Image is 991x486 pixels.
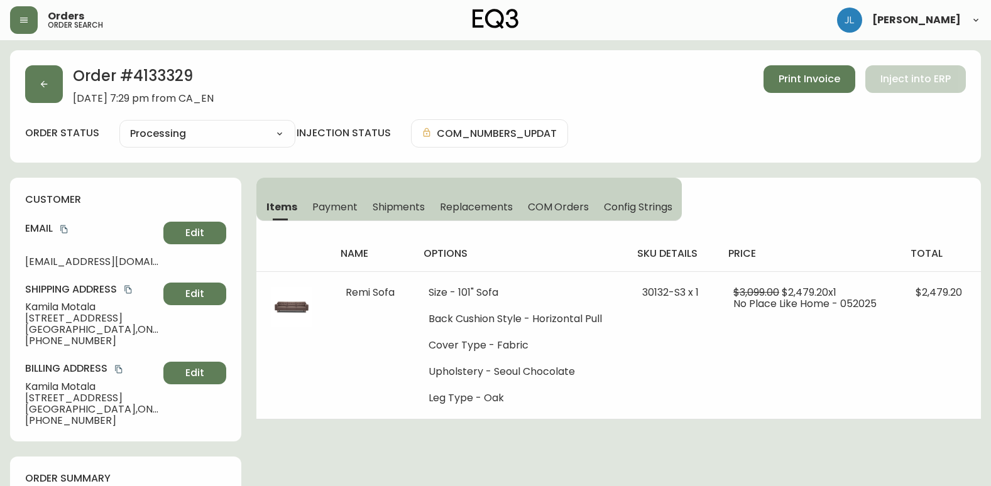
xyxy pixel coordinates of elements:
[528,200,589,213] span: COM Orders
[48,21,103,29] h5: order search
[112,363,125,375] button: copy
[429,313,612,325] li: Back Cushion Style - Horizontal Pull
[429,392,612,404] li: Leg Type - Oak
[782,285,836,300] span: $2,479.20 x 1
[346,285,395,300] span: Remi Sofa
[916,285,962,300] span: $2,479.20
[163,362,226,384] button: Edit
[312,200,358,213] span: Payment
[185,366,204,380] span: Edit
[73,65,214,93] h2: Order # 4133329
[764,65,855,93] button: Print Invoice
[25,126,99,140] label: order status
[872,15,961,25] span: [PERSON_NAME]
[25,193,226,207] h4: customer
[424,247,617,261] h4: options
[297,126,391,140] h4: injection status
[185,287,204,301] span: Edit
[25,472,226,485] h4: order summary
[440,200,512,213] span: Replacements
[25,222,158,235] h4: Email
[25,381,158,392] span: Kamila Motala
[733,296,877,311] span: No Place Like Home - 052025
[25,283,158,296] h4: Shipping Address
[48,11,84,21] span: Orders
[163,222,226,244] button: Edit
[25,392,158,404] span: [STREET_ADDRESS]
[837,8,862,33] img: 1c9c23e2a847dab86f8017579b61559c
[25,313,158,324] span: [STREET_ADDRESS]
[58,223,70,235] button: copy
[25,256,158,267] span: [EMAIL_ADDRESS][DOMAIN_NAME]
[25,335,158,347] span: [PHONE_NUMBER]
[733,285,779,300] span: $3,099.00
[271,287,312,327] img: 8d46458f-cada-4904-99b2-b0d0c6d6d6e7.jpg
[266,200,297,213] span: Items
[429,340,612,351] li: Cover Type - Fabric
[429,366,612,377] li: Upholstery - Seoul Chocolate
[429,287,612,298] li: Size - 101" Sofa
[373,200,425,213] span: Shipments
[779,72,840,86] span: Print Invoice
[25,301,158,313] span: Kamila Motala
[25,324,158,335] span: [GEOGRAPHIC_DATA] , ON , K1Y 2C1 , CA
[728,247,890,261] h4: price
[185,226,204,240] span: Edit
[341,247,403,261] h4: name
[473,9,519,29] img: logo
[25,404,158,415] span: [GEOGRAPHIC_DATA] , ON , K1Y 2C1 , CA
[642,285,699,300] span: 30132-S3 x 1
[637,247,708,261] h4: sku details
[911,247,971,261] h4: total
[163,283,226,305] button: Edit
[122,283,134,296] button: copy
[25,362,158,375] h4: Billing Address
[604,200,672,213] span: Config Strings
[73,93,214,104] span: [DATE] 7:29 pm from CA_EN
[25,415,158,426] span: [PHONE_NUMBER]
